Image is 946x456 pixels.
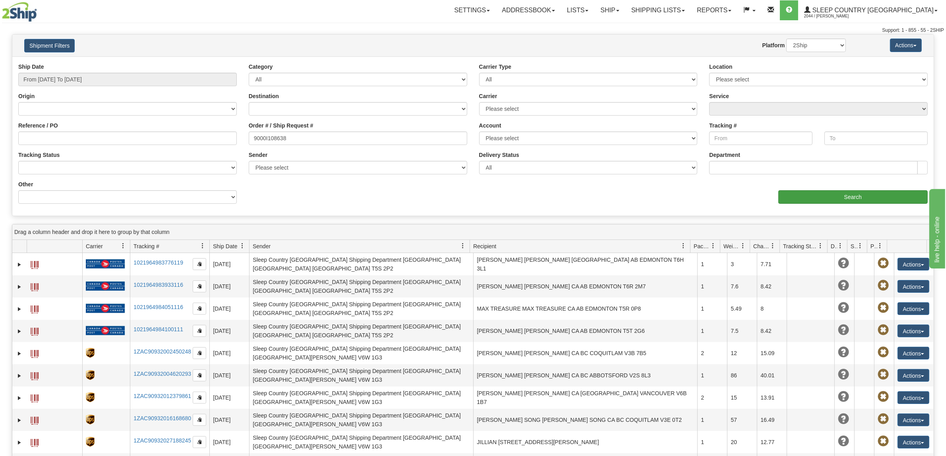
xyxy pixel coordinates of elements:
span: Pickup Not Assigned [878,436,889,447]
a: 1021964984100111 [133,326,183,332]
label: Tracking # [709,122,737,129]
label: Carrier Type [479,63,511,71]
img: 8 - UPS [86,415,94,425]
span: Sleep Country [GEOGRAPHIC_DATA] [811,7,934,14]
a: Label [31,257,39,270]
a: Sender filter column settings [456,239,470,253]
a: Label [31,369,39,381]
label: Order # / Ship Request # [249,122,313,129]
label: Carrier [479,92,497,100]
td: MAX TREASURE MAX TREASURE CA AB EDMONTON T5R 0P8 [473,298,697,320]
span: Unknown [838,302,849,313]
td: JILLIAN [STREET_ADDRESS][PERSON_NAME] [473,431,697,453]
span: Unknown [838,369,849,380]
span: Pickup Status [871,242,877,250]
div: Support: 1 - 855 - 55 - 2SHIP [2,27,944,34]
img: 8 - UPS [86,392,94,402]
img: 20 - Canada Post [86,326,125,336]
label: Location [709,63,732,71]
span: Recipient [473,242,496,250]
td: Sleep Country [GEOGRAPHIC_DATA] Shipping Department [GEOGRAPHIC_DATA] [GEOGRAPHIC_DATA][PERSON_NA... [249,409,473,431]
td: [DATE] [209,320,249,342]
span: Unknown [838,325,849,336]
span: Pickup Not Assigned [878,347,889,358]
span: Unknown [838,280,849,291]
button: Actions [898,280,929,293]
img: 8 - UPS [86,437,94,447]
label: Platform [762,41,785,49]
label: Other [18,180,33,188]
td: 8 [757,298,787,320]
span: Tracking # [133,242,159,250]
div: live help - online [6,5,74,14]
button: Copy to clipboard [193,347,206,359]
label: Ship Date [18,63,44,71]
td: [DATE] [209,275,249,298]
a: 1ZAC90932012379861 [133,393,191,399]
td: 7.6 [727,275,757,298]
td: 1 [697,364,727,386]
span: Unknown [838,436,849,447]
a: Expand [15,283,23,291]
span: Unknown [838,258,849,269]
a: 1021964983776119 [133,259,183,266]
td: 20 [727,431,757,453]
button: Copy to clipboard [193,280,206,292]
a: Weight filter column settings [736,239,750,253]
img: logo2044.jpg [2,2,37,22]
td: 8.42 [757,320,787,342]
span: Pickup Not Assigned [878,369,889,380]
button: Copy to clipboard [193,436,206,448]
a: Shipment Issues filter column settings [853,239,867,253]
span: Unknown [838,413,849,425]
td: [PERSON_NAME] [PERSON_NAME] CA AB EDMONTON T5T 2G6 [473,320,697,342]
label: Reference / PO [18,122,58,129]
a: Delivery Status filter column settings [834,239,847,253]
input: From [709,131,813,145]
td: Sleep Country [GEOGRAPHIC_DATA] Shipping Department [GEOGRAPHIC_DATA] [GEOGRAPHIC_DATA][PERSON_NA... [249,431,473,453]
a: Carrier filter column settings [116,239,130,253]
button: Copy to clipboard [193,258,206,270]
a: Sleep Country [GEOGRAPHIC_DATA] 2044 / [PERSON_NAME] [798,0,944,20]
td: [PERSON_NAME] [PERSON_NAME] CA BC COQUITLAM V3B 7B5 [473,342,697,364]
label: Origin [18,92,35,100]
td: 3 [727,253,757,275]
label: Service [709,92,729,100]
a: 1ZAC90932004620293 [133,371,191,377]
label: Account [479,122,501,129]
a: Ship [594,0,625,20]
label: Sender [249,151,267,159]
a: Label [31,324,39,337]
span: Pickup Not Assigned [878,258,889,269]
td: [PERSON_NAME] [PERSON_NAME] CA BC ABBOTSFORD V2S 8L3 [473,364,697,386]
a: Packages filter column settings [706,239,720,253]
button: Copy to clipboard [193,325,206,337]
a: Label [31,280,39,292]
td: [DATE] [209,253,249,275]
td: Sleep Country [GEOGRAPHIC_DATA] Shipping Department [GEOGRAPHIC_DATA] [GEOGRAPHIC_DATA] [GEOGRAPH... [249,275,473,298]
button: Actions [898,302,929,315]
span: Weight [724,242,740,250]
label: Tracking Status [18,151,60,159]
span: Pickup Not Assigned [878,280,889,291]
td: 1 [697,409,727,431]
a: Label [31,346,39,359]
input: To [824,131,928,145]
img: 20 - Canada Post [86,281,125,291]
td: 15 [727,386,757,409]
td: 7.5 [727,320,757,342]
td: 7.71 [757,253,787,275]
td: [DATE] [209,386,249,409]
a: Recipient filter column settings [677,239,690,253]
a: Ship Date filter column settings [236,239,249,253]
td: 12.77 [757,431,787,453]
a: 1ZAC90932002450248 [133,348,191,355]
td: 40.01 [757,364,787,386]
span: Sender [253,242,271,250]
td: 15.09 [757,342,787,364]
td: 1 [697,253,727,275]
button: Actions [898,347,929,359]
a: Expand [15,394,23,402]
span: Ship Date [213,242,237,250]
td: 5.49 [727,298,757,320]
